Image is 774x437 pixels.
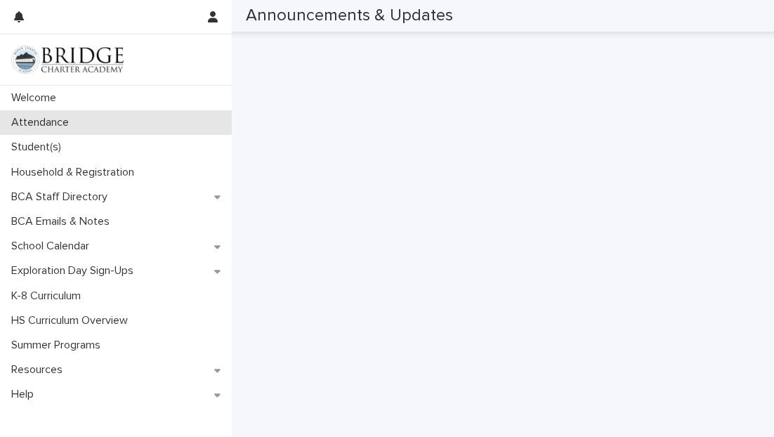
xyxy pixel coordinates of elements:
[246,6,453,26] h2: Announcements & Updates
[6,190,119,204] p: BCA Staff Directory
[6,166,145,179] p: Household & Registration
[6,339,112,352] p: Summer Programs
[6,240,100,253] p: School Calendar
[6,141,72,154] p: Student(s)
[6,314,139,327] p: HS Curriculum Overview
[6,215,121,228] p: BCA Emails & Notes
[6,91,67,105] p: Welcome
[11,46,124,74] img: V1C1m3IdTEidaUdm9Hs0
[6,363,74,377] p: Resources
[6,289,92,303] p: K-8 Curriculum
[6,388,45,401] p: Help
[6,116,80,129] p: Attendance
[6,264,145,278] p: Exploration Day Sign-Ups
